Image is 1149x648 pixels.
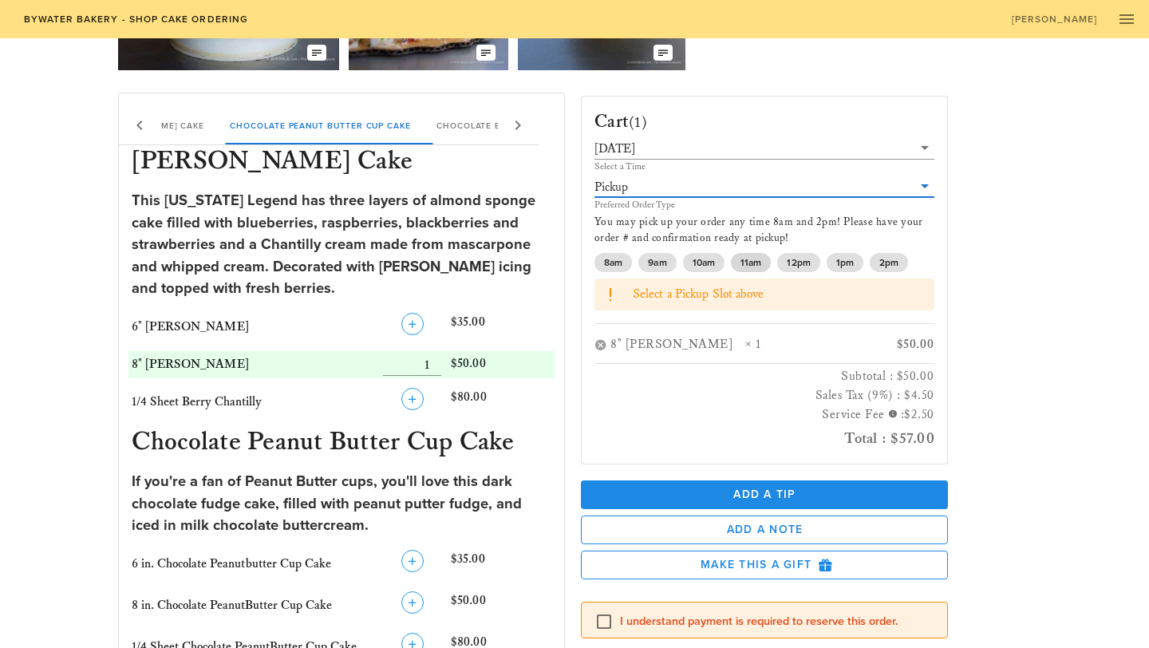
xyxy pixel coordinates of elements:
span: Bywater Bakery - Shop Cake Ordering [22,14,248,25]
div: Chocolate Butter Pecan Cake [423,106,602,144]
h3: Cart [594,109,647,135]
a: Bywater Bakery - Shop Cake Ordering [13,8,258,30]
span: 12pm [787,253,810,272]
div: Select a Time [594,162,934,172]
div: [DATE] [594,138,934,159]
p: You may pick up your order any time 8am and 2pm! Please have your order # and confirmation ready ... [594,215,934,247]
span: 8" [PERSON_NAME] [132,357,249,372]
span: 2pm [879,253,898,272]
h2: Total : $57.00 [594,425,934,451]
button: Make this a Gift [581,551,948,579]
span: 1pm [836,253,854,272]
h3: Service Fee : [594,405,934,425]
div: Pickup [594,176,934,197]
div: This [US_STATE] Legend has three layers of almond sponge cake filled with blueberries, raspberrie... [132,190,552,300]
span: 8am [604,253,622,272]
div: 8" [PERSON_NAME] [610,337,745,354]
h3: Sales Tax (9%) : $4.50 [594,386,934,405]
button: Add a Note [581,516,948,544]
div: $50.00 [853,337,934,354]
span: Add a Tip [594,488,935,501]
span: 8 in. Chocolate PeanutButter Cup Cake [132,598,332,613]
div: Pickup [594,180,628,195]
span: (1) [629,113,647,132]
button: Add a Tip [581,480,948,509]
div: If you're a fan of Peanut Butter cups, you'll love this dark chocolate fudge cake, filled with pe... [132,471,552,537]
span: Make this a Gift [594,558,934,572]
div: [DATE] [594,142,635,156]
span: $2.50 [904,407,934,422]
h3: Subtotal : $50.00 [594,367,934,386]
h3: Chocolate Peanut Butter Cup Cake [128,426,555,461]
div: $35.00 [448,547,555,582]
div: $35.00 [448,310,555,345]
div: $50.00 [448,588,555,623]
span: Add a Note [594,523,934,536]
a: [PERSON_NAME] [1001,8,1108,30]
h3: [PERSON_NAME] Cake [128,145,555,180]
div: × 1 [745,337,853,354]
div: $80.00 [448,385,555,420]
label: I understand payment is required to reserve this order. [620,614,934,630]
span: Select a Pickup Slot above [633,286,764,302]
span: 10am [693,253,715,272]
span: 6 in. Chocolate Peanutbutter Cup Cake [132,556,331,571]
div: $50.00 [448,351,555,378]
span: 1/4 Sheet Berry Chantilly [132,394,262,409]
span: 11am [740,253,761,272]
span: 9am [648,253,666,272]
span: [PERSON_NAME] [1011,14,1098,25]
div: Preferred Order Type [594,200,934,210]
span: 6" [PERSON_NAME] [132,319,249,334]
div: Chocolate Peanut Butter Cup Cake [217,106,424,144]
